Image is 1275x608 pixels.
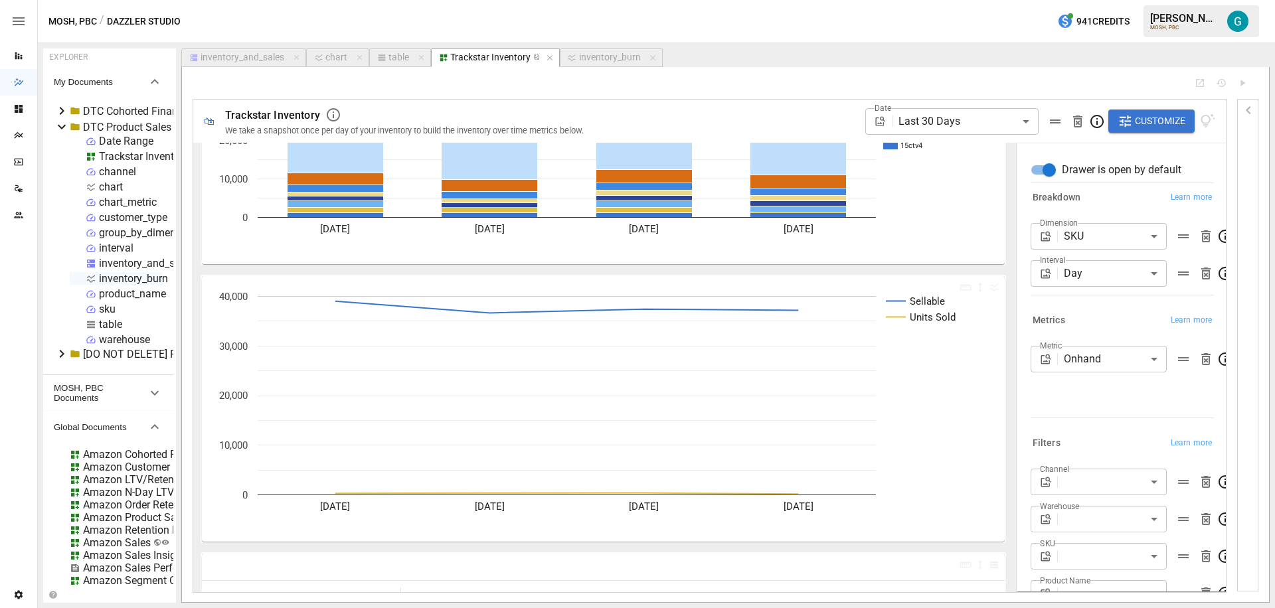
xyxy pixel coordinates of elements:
[99,226,196,239] div: group_by_dimension
[450,52,531,64] div: Trackstar Inventory
[1040,254,1066,266] label: Interval
[99,135,153,147] div: Date Range
[83,348,353,360] div: [DO NOT DELETE] Portfolio Retention Prediction Accuracy
[1171,437,1212,450] span: Learn more
[49,52,88,62] div: EXPLORER
[475,500,505,512] text: [DATE]
[99,333,150,346] div: warehouse
[219,291,248,303] text: 40,000
[579,52,641,64] div: inventory_burn
[181,48,306,67] button: inventory_and_sales
[475,223,505,235] text: [DATE]
[99,150,189,163] div: Trackstar Inventory
[83,486,174,498] div: Amazon N-Day LTV
[1033,190,1080,205] h6: Breakdown
[242,489,248,501] text: 0
[1200,110,1215,133] button: View documentation
[431,48,560,67] button: Trackstar Inventory
[225,109,320,121] span: Trackstar Inventory
[219,173,248,185] text: 10,000
[204,115,214,127] div: 🛍
[1076,13,1130,30] span: 941 Credits
[1171,314,1212,327] span: Learn more
[629,223,659,235] text: [DATE]
[320,500,350,512] text: [DATE]
[1052,9,1135,34] button: 941Credits
[1033,313,1065,328] h6: Metrics
[83,562,214,574] div: Amazon Sales Performance
[83,448,218,461] div: Amazon Cohorted Financials
[388,52,409,64] div: table
[875,102,891,114] label: Date
[910,295,945,307] text: Sellable
[99,257,194,269] div: inventory_and_sales
[100,13,104,30] div: /
[161,538,169,546] svg: Public
[1195,78,1205,88] button: Open Report
[99,272,168,285] div: inventory_burn
[560,48,663,67] button: inventory_burn
[910,311,956,323] text: Units Sold
[99,287,166,300] div: product_name
[83,498,197,511] div: Amazon Order Retention
[325,52,347,64] div: chart
[784,223,813,235] text: [DATE]
[242,212,248,224] text: 0
[898,115,960,127] span: Last 30 Days
[1064,346,1167,372] div: Onhand
[83,473,259,486] div: Amazon LTV/Retention by Dimension
[43,66,173,98] button: My Documents
[533,54,541,61] svg: Published
[219,341,248,352] text: 30,000
[1150,12,1219,25] div: [PERSON_NAME]
[1033,436,1061,451] h6: Filters
[1040,575,1090,586] label: Product Name
[54,422,147,432] span: Global Documents
[1237,78,1248,88] button: Run Query
[83,511,210,524] div: Amazon Product Sales Mix
[99,196,157,208] div: chart_metric
[99,181,123,193] div: chart
[46,590,60,599] button: Collapse Folders
[99,242,133,254] div: interval
[219,439,248,451] text: 10,000
[99,165,136,178] div: channel
[83,524,229,536] div: Amazon Retention by nth Order
[54,383,147,403] span: MOSH, PBC Documents
[1171,191,1212,204] span: Learn more
[1150,25,1219,31] div: MOSH, PBC
[1064,260,1167,287] div: Day
[629,500,659,512] text: [DATE]
[1040,500,1079,512] label: Warehouse
[1040,538,1055,549] label: SKU
[219,135,248,147] text: 20,000
[202,276,995,542] svg: A chart.
[1040,217,1078,228] label: Dimension
[1040,340,1062,351] label: Metric
[1062,162,1181,178] span: Drawer is open by default
[99,211,167,224] div: customer_type
[306,48,369,67] button: chart
[43,411,173,443] button: Global Documents
[369,48,431,67] button: table
[201,52,284,64] div: inventory_and_sales
[1219,3,1256,40] button: Gavin Acres
[83,121,260,133] div: DTC Product Sales Mix • [DATE] 08:16
[1216,78,1227,88] button: Document History
[83,105,269,117] div: DTC Cohorted Financials • [DATE] 08:42
[1108,110,1195,133] button: Customize
[83,536,151,549] div: Amazon Sales
[900,141,922,150] text: 15ctv4
[320,223,350,235] text: [DATE]
[1135,113,1185,129] span: Customize
[43,375,173,411] button: MOSH, PBC Documents
[83,461,217,473] div: Amazon Customer Retention
[83,574,216,587] div: Amazon Segment Crossover
[48,13,97,30] button: MOSH, PBC
[1064,223,1167,250] div: SKU
[54,77,147,87] span: My Documents
[1227,11,1248,32] img: Gavin Acres
[99,318,122,331] div: table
